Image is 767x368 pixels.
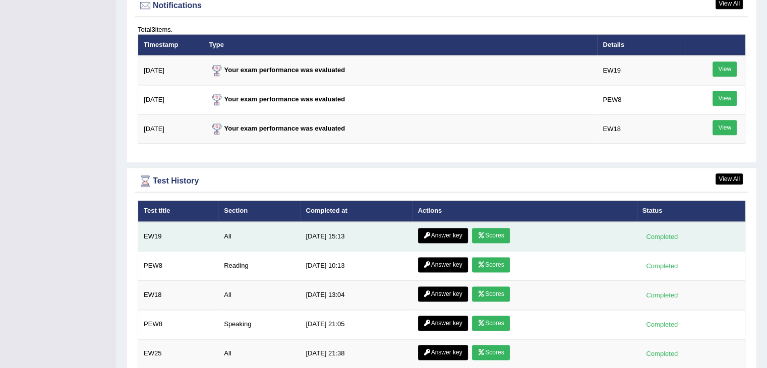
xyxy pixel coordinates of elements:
div: Completed [642,348,682,359]
td: [DATE] 21:38 [300,339,412,368]
div: Completed [642,319,682,330]
th: Timestamp [138,34,204,55]
a: Answer key [418,316,468,331]
td: EW18 [597,114,684,144]
th: Test title [138,201,219,222]
td: Reading [218,251,300,280]
td: PEW8 [597,85,684,114]
td: Speaking [218,310,300,339]
td: PEW8 [138,251,219,280]
td: [DATE] [138,55,204,85]
a: Scores [472,316,509,331]
a: Answer key [418,228,468,243]
th: Type [204,34,598,55]
td: All [218,339,300,368]
strong: Your exam performance was evaluated [209,95,345,103]
a: View [713,91,737,106]
a: Scores [472,257,509,272]
td: EW19 [138,222,219,252]
td: [DATE] [138,85,204,114]
th: Status [637,201,745,222]
strong: Your exam performance was evaluated [209,125,345,132]
a: View All [716,173,743,185]
div: Total items. [138,25,745,34]
td: EW25 [138,339,219,368]
td: All [218,280,300,310]
strong: Your exam performance was evaluated [209,66,345,74]
td: [DATE] [138,114,204,144]
div: Test History [138,173,745,189]
th: Actions [412,201,637,222]
a: Answer key [418,257,468,272]
td: [DATE] 21:05 [300,310,412,339]
td: [DATE] 13:04 [300,280,412,310]
div: Completed [642,261,682,271]
a: Scores [472,286,509,301]
th: Completed at [300,201,412,222]
a: Scores [472,345,509,360]
div: Completed [642,290,682,300]
b: 3 [151,26,155,33]
td: EW19 [597,55,684,85]
a: View [713,62,737,77]
td: All [218,222,300,252]
th: Details [597,34,684,55]
th: Section [218,201,300,222]
td: [DATE] 15:13 [300,222,412,252]
a: View [713,120,737,135]
td: PEW8 [138,310,219,339]
td: EW18 [138,280,219,310]
a: Answer key [418,345,468,360]
td: [DATE] 10:13 [300,251,412,280]
a: Scores [472,228,509,243]
a: Answer key [418,286,468,301]
div: Completed [642,231,682,242]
